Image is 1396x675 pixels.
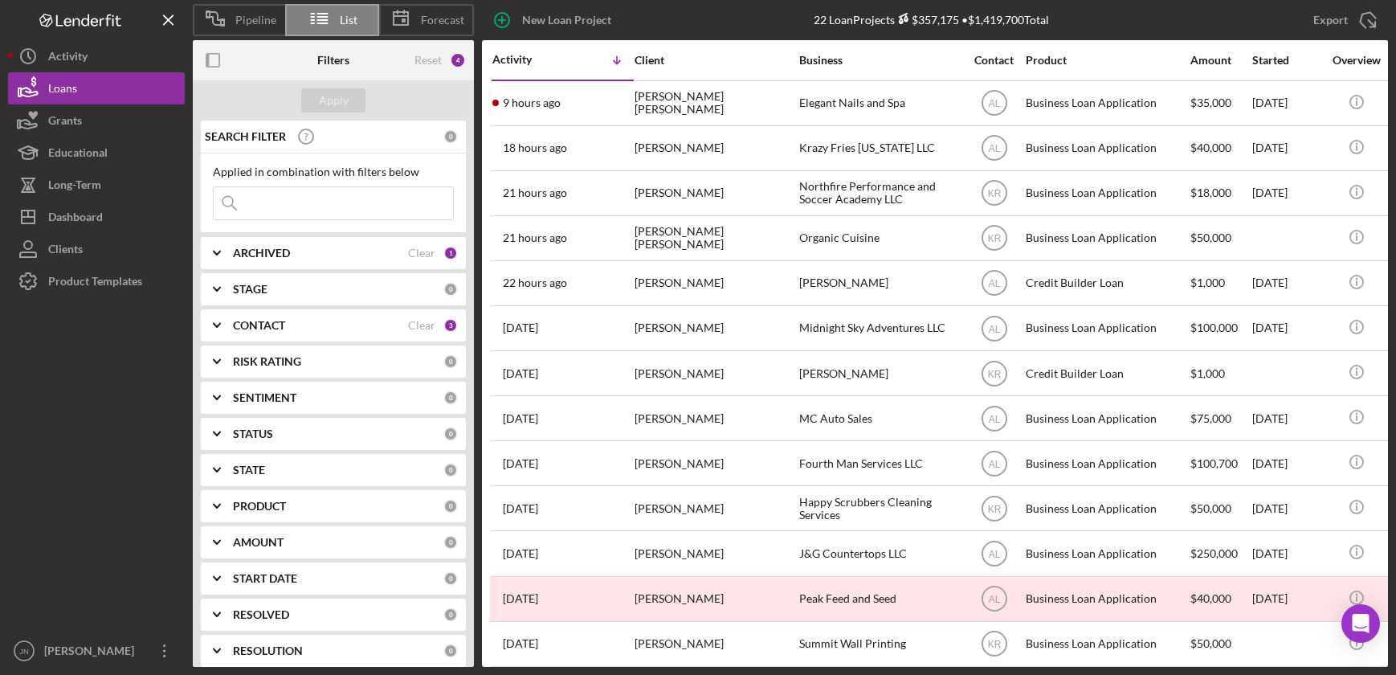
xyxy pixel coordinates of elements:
div: [PERSON_NAME] [PERSON_NAME] [635,82,795,125]
time: 2025-10-02 17:44 [503,592,538,605]
time: 2025-10-08 23:06 [503,367,538,380]
text: AL [988,143,1000,154]
div: [PERSON_NAME] [635,172,795,215]
div: Educational [48,137,108,173]
b: SEARCH FILTER [205,130,286,143]
button: Export [1297,4,1388,36]
time: 2025-10-08 22:47 [503,412,538,425]
text: KR [987,639,1001,650]
time: 2025-10-14 19:00 [503,186,567,199]
div: Business Loan Application [1026,442,1186,485]
div: Client [635,54,795,67]
text: JN [19,647,29,656]
div: Activity [48,40,88,76]
div: 0 [443,499,458,513]
button: Apply [301,88,365,112]
span: $100,700 [1190,456,1238,470]
div: Clear [408,247,435,260]
div: Business Loan Application [1026,217,1186,260]
div: [DATE] [1252,262,1325,305]
text: AL [988,549,1000,560]
div: Business [799,54,960,67]
text: KR [987,188,1001,199]
div: Contact [964,54,1024,67]
div: J&G Countertops LLC [799,532,960,575]
span: $40,000 [1190,141,1231,154]
div: Business Loan Application [1026,172,1186,215]
b: AMOUNT [233,536,284,549]
span: $75,000 [1190,411,1231,425]
div: Fourth Man Services LLC [799,442,960,485]
div: Open Intercom Messenger [1341,604,1380,643]
div: [PERSON_NAME] [635,127,795,170]
div: Midnight Sky Adventures LLC [799,307,960,350]
div: 1 [443,246,458,260]
div: Krazy Fries [US_STATE] LLC [799,127,960,170]
span: Forecast [421,14,464,27]
b: SENTIMENT [233,391,296,404]
div: [DATE] [1252,442,1325,485]
div: New Loan Project [522,4,611,36]
div: [PERSON_NAME] [799,262,960,305]
button: Activity [8,40,185,72]
div: Credit Builder Loan [1026,352,1186,395]
span: $250,000 [1190,546,1238,560]
div: [PERSON_NAME] [40,635,145,671]
div: [PERSON_NAME] [799,352,960,395]
div: Reset [414,54,442,67]
text: AL [988,413,1000,424]
span: $100,000 [1190,321,1238,334]
div: Export [1313,4,1348,36]
button: Clients [8,233,185,265]
span: $50,000 [1190,636,1231,650]
button: Dashboard [8,201,185,233]
div: Dashboard [48,201,103,237]
a: Product Templates [8,265,185,297]
b: PRODUCT [233,500,286,513]
b: STATUS [233,427,273,440]
div: [DATE] [1252,532,1325,575]
div: Business Loan Application [1026,82,1186,125]
div: Peak Feed and Seed [799,578,960,620]
div: Long-Term [48,169,101,205]
div: [DATE] [1252,578,1325,620]
div: Overview [1326,54,1386,67]
div: Business Loan Application [1026,532,1186,575]
time: 2025-10-08 20:46 [503,457,538,470]
a: Long-Term [8,169,185,201]
div: 0 [443,607,458,622]
div: [PERSON_NAME] [PERSON_NAME] [635,217,795,260]
div: 0 [443,571,458,586]
text: KR [987,368,1001,379]
div: Loans [48,72,77,108]
b: STATE [233,464,265,477]
div: Clients [48,233,83,269]
b: STAGE [233,283,267,296]
div: [PERSON_NAME] [635,307,795,350]
span: $35,000 [1190,96,1231,109]
b: START DATE [233,572,297,585]
div: Business Loan Application [1026,578,1186,620]
div: Activity [492,53,563,66]
div: Northfire Performance and Soccer Academy LLC [799,172,960,215]
div: [PERSON_NAME] [635,487,795,530]
div: 0 [443,535,458,550]
div: 0 [443,282,458,297]
div: Amount [1190,54,1251,67]
div: 0 [443,463,458,477]
span: $18,000 [1190,186,1231,199]
time: 2025-10-15 06:43 [503,96,561,109]
div: Product Templates [48,265,142,301]
div: MC Auto Sales [799,397,960,440]
b: RISK RATING [233,355,301,368]
span: $50,000 [1190,231,1231,244]
span: Pipeline [235,14,276,27]
div: 22 Loan Projects • $1,419,700 Total [814,13,1049,27]
div: [DATE] [1252,487,1325,530]
text: AL [988,323,1000,334]
div: [DATE] [1252,127,1325,170]
a: Educational [8,137,185,169]
div: $40,000 [1190,578,1251,620]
